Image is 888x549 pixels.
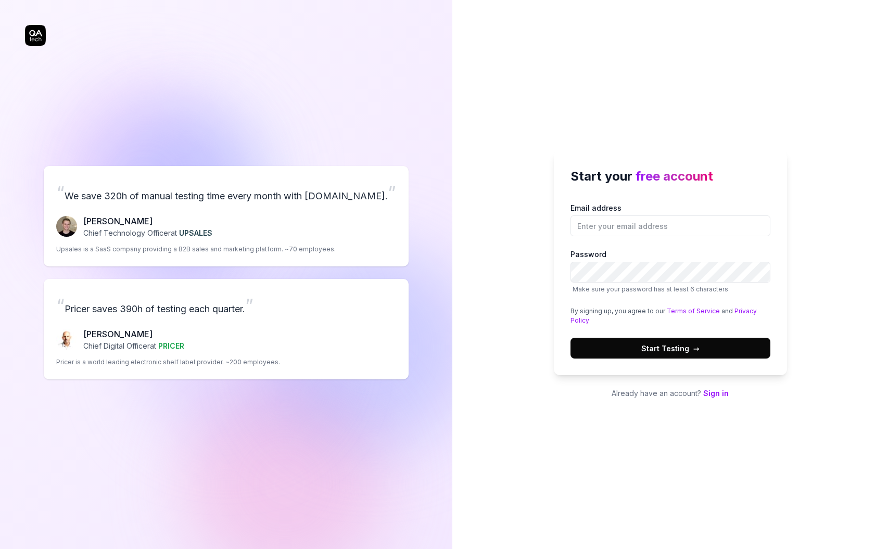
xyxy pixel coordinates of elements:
span: Make sure your password has at least 6 characters [573,285,728,293]
a: “Pricer saves 390h of testing each quarter.”Chris Chalkitis[PERSON_NAME]Chief Digital Officerat P... [44,279,409,379]
span: “ [56,294,65,317]
a: Sign in [703,389,729,398]
span: Start Testing [641,343,700,354]
a: Terms of Service [667,307,720,315]
p: Chief Technology Officer at [83,227,212,238]
p: [PERSON_NAME] [83,328,184,340]
input: PasswordMake sure your password has at least 6 characters [570,262,770,283]
p: Pricer saves 390h of testing each quarter. [56,291,396,320]
label: Password [570,249,770,294]
img: Chris Chalkitis [56,329,77,350]
span: free account [636,169,713,184]
label: Email address [570,202,770,236]
span: ” [388,181,396,204]
p: We save 320h of manual testing time every month with [DOMAIN_NAME]. [56,178,396,207]
input: Email address [570,215,770,236]
p: Pricer is a world leading electronic shelf label provider. ~200 employees. [56,358,280,367]
span: “ [56,181,65,204]
p: Chief Digital Officer at [83,340,184,351]
h2: Start your [570,167,770,186]
p: Already have an account? [554,388,787,399]
a: “We save 320h of manual testing time every month with [DOMAIN_NAME].”Fredrik Seidl[PERSON_NAME]Ch... [44,166,409,266]
p: [PERSON_NAME] [83,215,212,227]
span: ” [245,294,253,317]
button: Start Testing→ [570,338,770,359]
div: By signing up, you agree to our and [570,307,770,325]
span: PRICER [158,341,184,350]
span: → [693,343,700,354]
span: UPSALES [179,228,212,237]
img: Fredrik Seidl [56,216,77,237]
p: Upsales is a SaaS company providing a B2B sales and marketing platform. ~70 employees. [56,245,336,254]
